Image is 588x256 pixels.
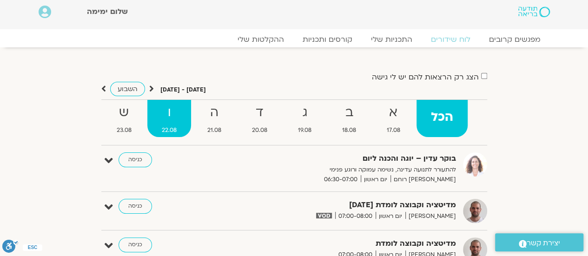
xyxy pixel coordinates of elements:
nav: Menu [39,35,550,44]
span: [PERSON_NAME] [405,211,456,221]
strong: ב [328,102,370,123]
span: השבוע [118,85,138,93]
strong: ה [193,102,236,123]
a: א17.08 [372,100,415,137]
a: התכניות שלי [362,35,422,44]
p: [DATE] - [DATE] [160,85,206,95]
a: מפגשים קרובים [480,35,550,44]
span: 22.08 [147,125,191,135]
span: 06:30-07:00 [321,175,361,184]
label: הצג רק הרצאות להם יש לי גישה [372,73,479,81]
span: 18.08 [328,125,370,135]
span: 17.08 [372,125,415,135]
a: ג19.08 [284,100,326,137]
span: [PERSON_NAME] רוחם [390,175,456,184]
span: 20.08 [238,125,282,135]
a: ההקלטות שלי [228,35,293,44]
span: 23.08 [102,125,146,135]
strong: מדיטציה וקבוצה לומדת [DATE] [228,199,456,211]
span: יצירת קשר [527,237,560,249]
span: שלום ימימה [87,7,128,17]
strong: הכל [416,107,468,128]
a: ד20.08 [238,100,282,137]
strong: ש [102,102,146,123]
a: כניסה [119,152,152,167]
a: כניסה [119,199,152,214]
strong: ד [238,102,282,123]
p: להתעורר לתנועה עדינה, נשימה עמוקה ורוגע פנימי [228,165,456,175]
a: הכל [416,100,468,137]
a: קורסים ותכניות [293,35,362,44]
strong: ג [284,102,326,123]
span: 07:00-08:00 [335,211,376,221]
a: ה21.08 [193,100,236,137]
strong: ו [147,102,191,123]
span: 19.08 [284,125,326,135]
strong: בוקר עדין – יוגה והכנה ליום [228,152,456,165]
strong: א [372,102,415,123]
span: 21.08 [193,125,236,135]
a: השבוע [110,82,145,96]
span: יום ראשון [376,211,405,221]
a: יצירת קשר [495,233,583,251]
img: vodicon [316,213,331,218]
a: כניסה [119,237,152,252]
a: לוח שידורים [422,35,480,44]
span: יום ראשון [361,175,390,184]
a: ו22.08 [147,100,191,137]
a: ב18.08 [328,100,370,137]
strong: מדיטציה וקבוצה לומדת [228,237,456,250]
a: ש23.08 [102,100,146,137]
